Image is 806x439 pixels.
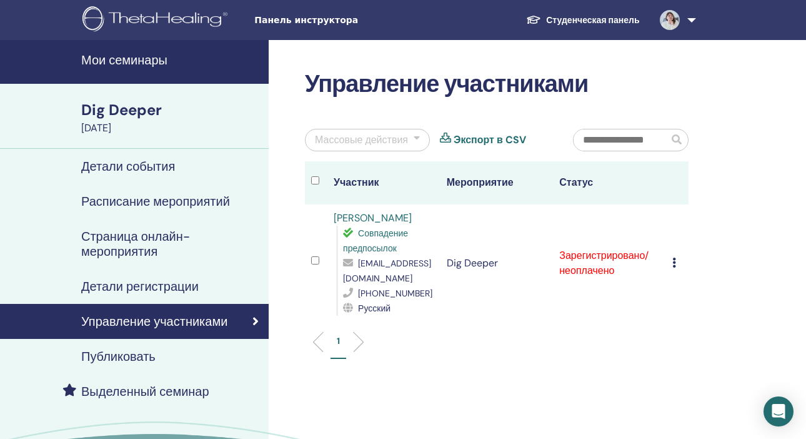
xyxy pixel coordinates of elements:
div: [DATE] [81,121,261,136]
h4: Публиковать [81,349,156,364]
p: 1 [337,335,340,348]
h4: Мои семинары [81,53,261,68]
th: Статус [553,161,666,204]
h4: Расписание мероприятий [81,194,230,209]
span: Русский [358,303,391,314]
a: Студенческая панель [516,9,649,32]
a: Dig Deeper[DATE] [74,99,269,136]
th: Участник [327,161,440,204]
img: logo.png [82,6,232,34]
span: [EMAIL_ADDRESS][DOMAIN_NAME] [343,258,431,284]
h4: Страница онлайн-мероприятия [81,229,259,259]
span: Панель инструктора [254,14,442,27]
span: Совпадение предпосылок [343,228,408,254]
h4: Детали регистрации [81,279,199,294]
h2: Управление участниками [305,70,689,99]
th: Мероприятие [440,161,554,204]
a: [PERSON_NAME] [334,211,412,225]
img: graduation-cap-white.svg [526,14,541,25]
div: Open Intercom Messenger [764,396,794,426]
img: default.jpg [660,10,680,30]
div: Массовые действия [315,133,408,148]
h4: Выделенный семинар [81,384,209,399]
div: Dig Deeper [81,99,261,121]
span: [PHONE_NUMBER] [358,288,432,299]
h4: Детали события [81,159,175,174]
a: Экспорт в CSV [454,133,526,148]
h4: Управление участниками [81,314,227,329]
td: Dig Deeper [440,204,554,322]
